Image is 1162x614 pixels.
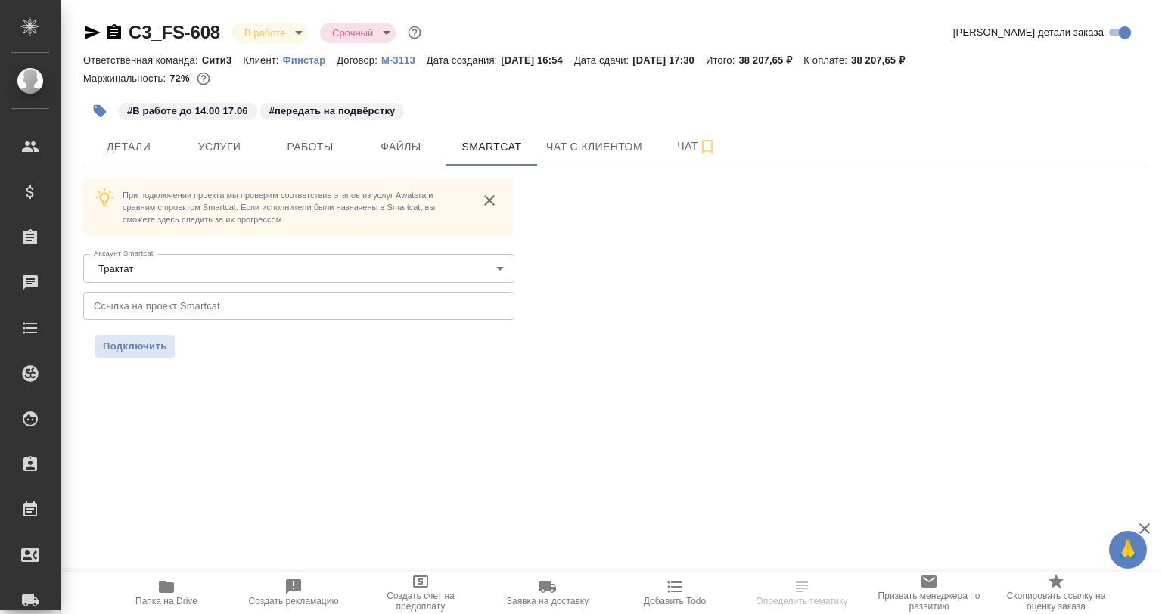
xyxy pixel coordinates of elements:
[202,54,244,66] p: Сити3
[183,138,256,157] span: Услуги
[92,138,165,157] span: Детали
[240,26,290,39] button: В работе
[103,339,167,354] span: Подключить
[194,69,213,88] button: 8981.40 RUB;
[1109,531,1147,569] button: 🙏
[698,138,716,156] svg: Подписаться
[105,23,123,42] button: Скопировать ссылку
[405,23,424,42] button: Доп статусы указывают на важность/срочность заказа
[706,54,738,66] p: Итого:
[574,54,632,66] p: Дата сдачи:
[851,54,916,66] p: 38 207,65 ₽
[274,138,346,157] span: Работы
[1115,534,1141,566] span: 🙏
[95,335,175,358] button: Подключить
[232,23,308,43] div: В работе
[660,137,733,156] span: Чат
[365,138,437,157] span: Файлы
[83,23,101,42] button: Скопировать ссылку для ЯМессенджера
[328,26,377,39] button: Срочный
[803,54,851,66] p: К оплате:
[381,53,427,66] a: М-3113
[123,189,466,225] p: При подключении проекта мы проверим соответствие этапов из услуг Awatera и сравним с проектом Sma...
[337,54,381,66] p: Договор:
[738,54,803,66] p: 38 207,65 ₽
[953,25,1104,40] span: [PERSON_NAME] детали заказа
[129,22,220,42] a: C3_FS-608
[269,104,396,119] p: #передать на подвёрстку
[243,54,282,66] p: Клиент:
[478,189,501,212] button: close
[632,54,706,66] p: [DATE] 17:30
[455,138,528,157] span: Smartcat
[94,262,138,275] button: Трактат
[83,54,202,66] p: Ответственная команда:
[546,138,642,157] span: Чат с клиентом
[169,73,193,84] p: 72%
[501,54,574,66] p: [DATE] 16:54
[381,54,427,66] p: М-3113
[320,23,396,43] div: В работе
[83,95,117,128] button: Добавить тэг
[117,104,259,116] span: В работе до 14.00 17.06
[127,104,248,119] p: #В работе до 14.00 17.06
[259,104,406,116] span: передать на подвёрстку
[283,54,337,66] p: Финстар
[427,54,501,66] p: Дата создания:
[83,254,514,283] div: Трактат
[283,53,337,66] a: Финстар
[83,73,169,84] p: Маржинальность:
